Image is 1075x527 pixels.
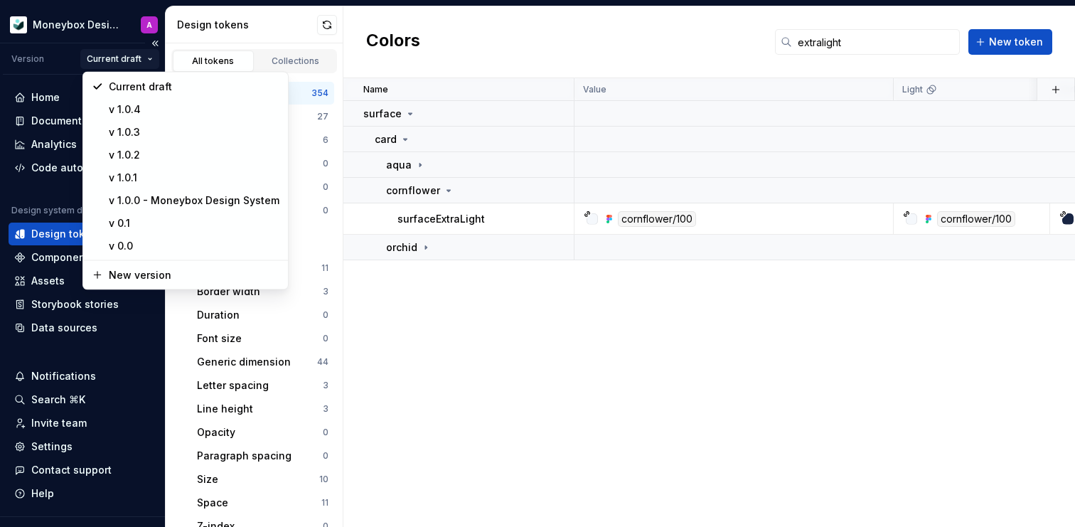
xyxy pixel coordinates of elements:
[109,148,279,162] div: v 1.0.2
[109,171,279,185] div: v 1.0.1
[109,125,279,139] div: v 1.0.3
[109,102,279,117] div: v 1.0.4
[109,239,279,253] div: v 0.0
[109,80,279,94] div: Current draft
[109,268,279,282] div: New version
[109,193,279,208] div: v 1.0.0 - Moneybox Design System
[109,216,279,230] div: v 0.1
